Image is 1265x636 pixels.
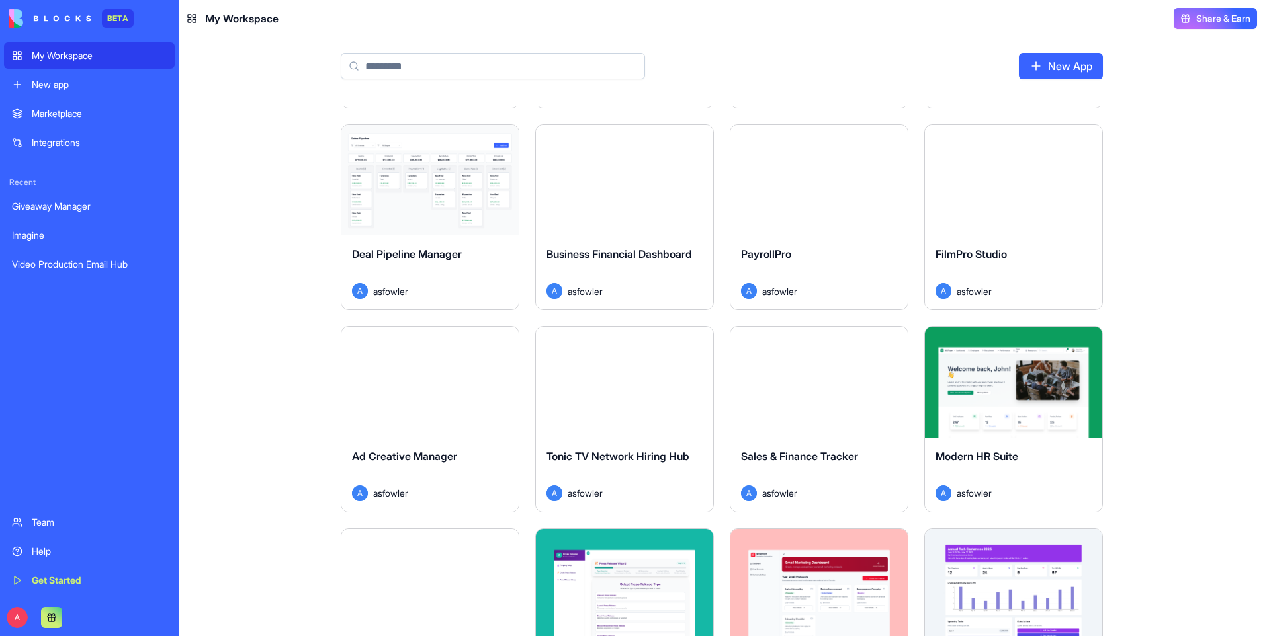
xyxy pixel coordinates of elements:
span: asfowler [373,284,408,298]
a: BETA [9,9,134,28]
span: A [352,283,368,299]
span: A [7,607,28,628]
span: asfowler [762,486,797,500]
button: Share & Earn [1174,8,1257,29]
a: Integrations [4,130,175,156]
span: asfowler [568,284,603,298]
span: Tonic TV Network Hiring Hub [546,450,689,463]
a: Video Production Email Hub [4,251,175,278]
div: Get Started [32,574,167,587]
span: PayrollPro [741,247,791,260]
span: A [741,485,757,501]
a: Tonic TV Network Hiring HubAasfowler [535,326,714,512]
a: Business Financial DashboardAasfowler [535,124,714,311]
span: Modern HR Suite [936,450,1018,463]
a: My Workspace [4,42,175,69]
div: BETA [102,9,134,28]
a: New App [1019,53,1103,79]
a: Giveaway Manager [4,193,175,219]
span: A [352,485,368,501]
span: Share & Earn [1196,12,1250,25]
img: logo [9,9,91,28]
span: asfowler [957,486,992,500]
div: Giveaway Manager [12,200,167,213]
span: My Workspace [205,11,279,26]
span: Ad Creative Manager [352,450,457,463]
span: Business Financial Dashboard [546,247,692,260]
span: asfowler [762,284,797,298]
a: Sales & Finance TrackerAasfowler [730,326,908,512]
a: FilmPro StudioAasfowler [924,124,1103,311]
a: Get Started [4,567,175,594]
div: Video Production Email Hub [12,258,167,271]
span: asfowler [373,486,408,500]
a: Imagine [4,222,175,249]
div: Help [32,545,167,558]
a: Modern HR SuiteAasfowler [924,326,1103,512]
a: Marketplace [4,100,175,127]
span: FilmPro Studio [936,247,1007,260]
span: A [546,485,562,501]
a: Team [4,509,175,536]
div: My Workspace [32,49,167,62]
span: A [546,283,562,299]
a: PayrollProAasfowler [730,124,908,311]
span: asfowler [957,284,992,298]
div: Imagine [12,229,167,242]
a: New app [4,71,175,98]
div: New app [32,78,167,91]
a: Help [4,538,175,565]
a: Deal Pipeline ManagerAasfowler [341,124,519,311]
span: asfowler [568,486,603,500]
div: Integrations [32,136,167,149]
span: A [741,283,757,299]
div: Marketplace [32,107,167,120]
div: Team [32,516,167,529]
span: Recent [4,177,175,188]
span: Deal Pipeline Manager [352,247,462,260]
a: Ad Creative ManagerAasfowler [341,326,519,512]
span: A [936,485,951,501]
span: A [936,283,951,299]
span: Sales & Finance Tracker [741,450,858,463]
